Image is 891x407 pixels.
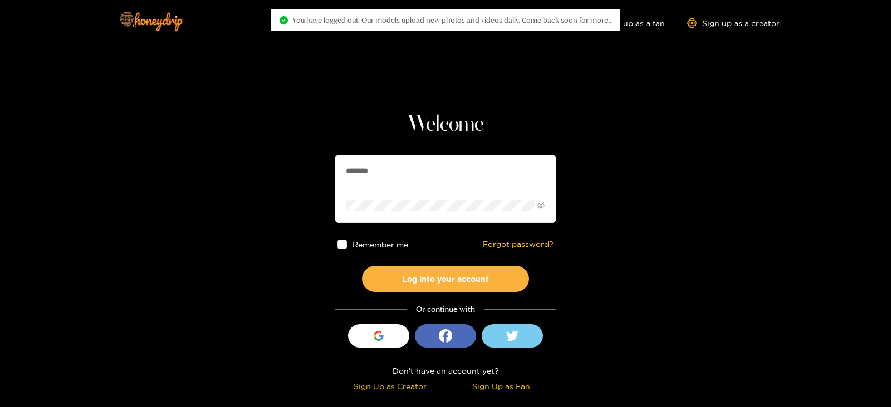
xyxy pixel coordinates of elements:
a: Sign up as a creator [687,18,780,28]
span: Remember me [353,240,408,249]
div: Don't have an account yet? [335,364,556,377]
div: Sign Up as Fan [448,380,554,393]
a: Sign up as a fan [589,18,665,28]
span: You have logged out. Our models upload new photos and videos daily. Come back soon for more.. [292,16,611,24]
span: check-circle [280,16,288,24]
h1: Welcome [335,111,556,138]
button: Log into your account [362,266,529,292]
a: Forgot password? [483,240,554,249]
div: Sign Up as Creator [337,380,443,393]
div: Or continue with [335,303,556,316]
span: eye-invisible [537,202,545,209]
